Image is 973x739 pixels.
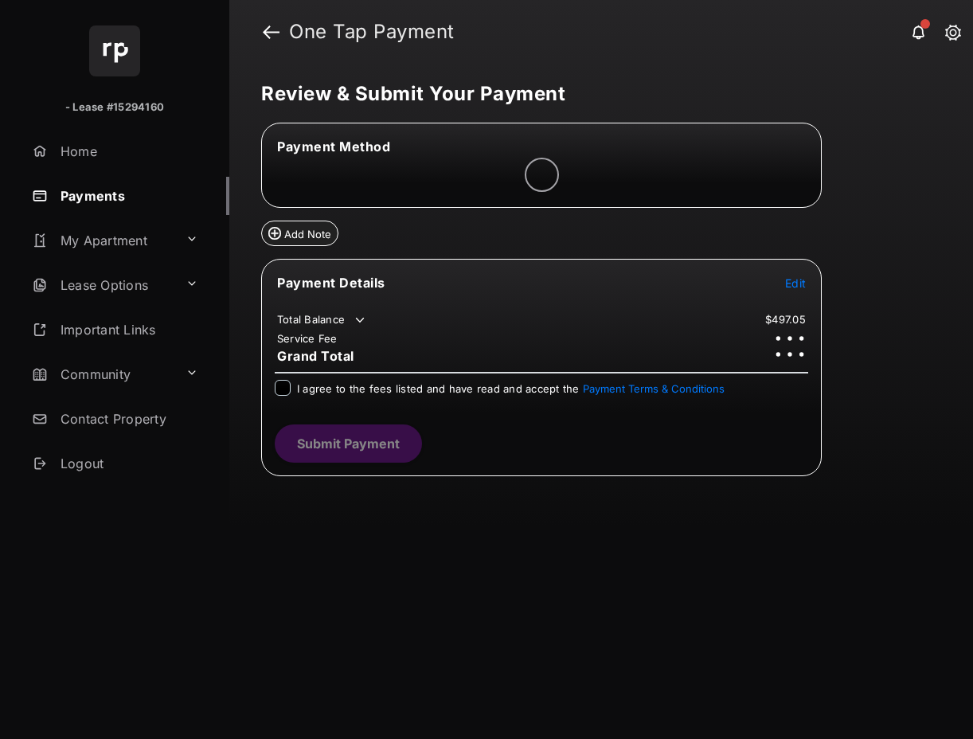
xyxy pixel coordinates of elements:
[785,276,806,290] span: Edit
[65,100,164,115] p: - Lease #15294160
[289,22,455,41] strong: One Tap Payment
[25,177,229,215] a: Payments
[583,382,725,395] button: I agree to the fees listed and have read and accept the
[276,331,338,346] td: Service Fee
[261,84,928,104] h5: Review & Submit Your Payment
[277,275,385,291] span: Payment Details
[277,139,390,154] span: Payment Method
[785,275,806,291] button: Edit
[25,132,229,170] a: Home
[275,424,422,463] button: Submit Payment
[25,444,229,483] a: Logout
[261,221,338,246] button: Add Note
[276,312,368,328] td: Total Balance
[25,400,229,438] a: Contact Property
[277,348,354,364] span: Grand Total
[297,382,725,395] span: I agree to the fees listed and have read and accept the
[25,355,179,393] a: Community
[25,266,179,304] a: Lease Options
[89,25,140,76] img: svg+xml;base64,PHN2ZyB4bWxucz0iaHR0cDovL3d3dy53My5vcmcvMjAwMC9zdmciIHdpZHRoPSI2NCIgaGVpZ2h0PSI2NC...
[25,221,179,260] a: My Apartment
[25,311,205,349] a: Important Links
[764,312,807,326] td: $497.05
